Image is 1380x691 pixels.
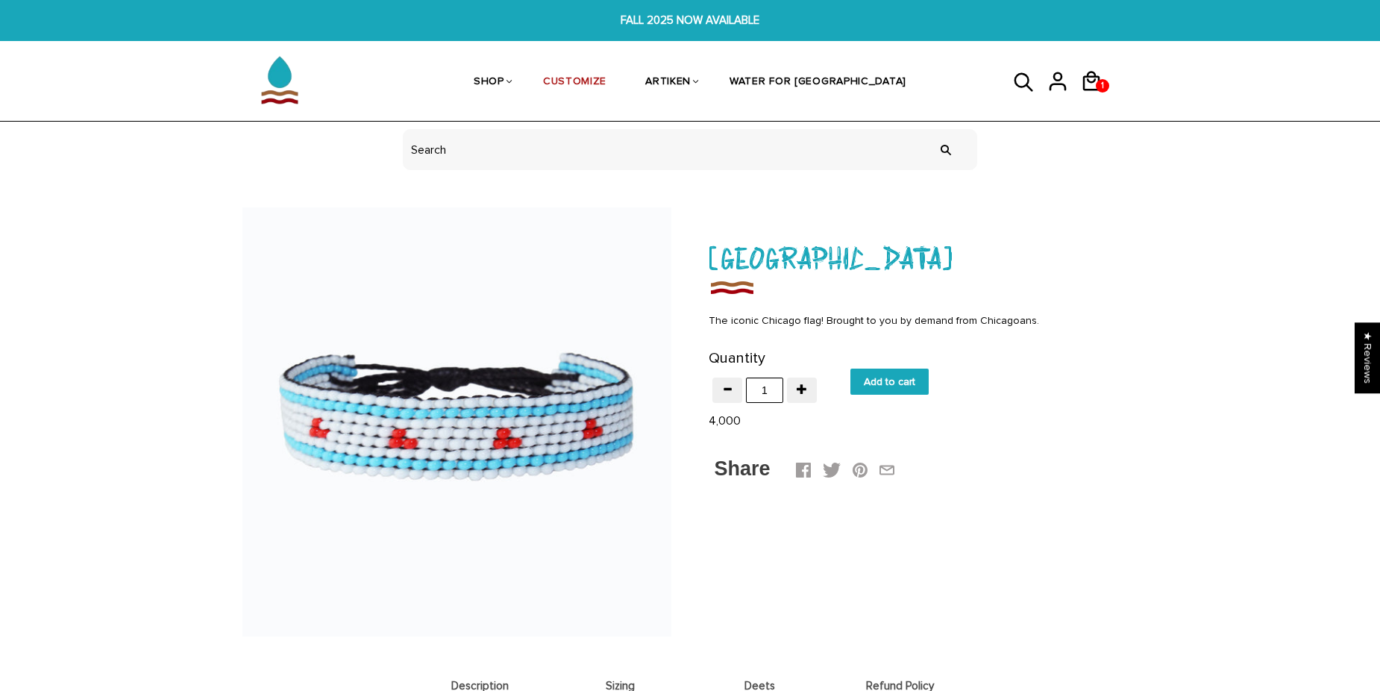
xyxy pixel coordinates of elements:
[709,413,741,428] span: 4,000
[1097,75,1108,96] span: 1
[715,457,771,480] span: Share
[403,129,977,170] input: header search
[931,122,961,178] input: Search
[1080,97,1114,99] a: 1
[709,277,755,298] img: Chicago
[709,237,1138,277] h1: [GEOGRAPHIC_DATA]
[850,369,929,395] input: Add to cart
[474,43,504,122] a: SHOP
[1355,322,1380,393] div: Click to open Judge.me floating reviews tab
[709,313,1138,330] div: The iconic Chicago flag! Brought to you by demand from Chicagoans.
[543,43,606,122] a: CUSTOMIZE
[645,43,691,122] a: ARTIKEN
[709,346,765,371] label: Quantity
[730,43,906,122] a: WATER FOR [GEOGRAPHIC_DATA]
[423,12,957,29] span: FALL 2025 NOW AVAILABLE
[242,207,671,637] img: Chicago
